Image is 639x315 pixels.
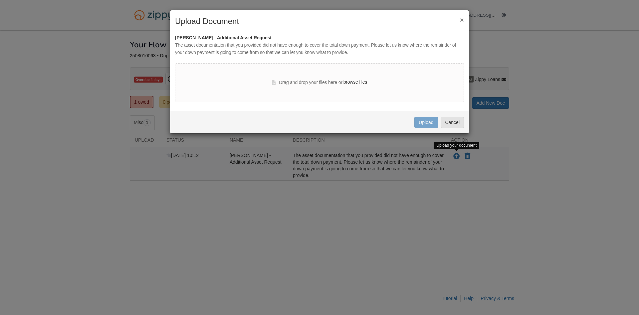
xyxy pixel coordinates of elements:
div: [PERSON_NAME] - Additional Asset Request [175,34,464,42]
label: browse files [343,79,367,86]
button: × [460,16,464,23]
h2: Upload Document [175,17,464,26]
div: Drag and drop your files here or [272,79,367,87]
div: The asset documentation that you provided did not have enough to cover the total down payment. Pl... [175,42,464,56]
button: Upload [414,117,438,128]
button: Cancel [441,117,464,128]
div: Upload your document [434,142,479,149]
